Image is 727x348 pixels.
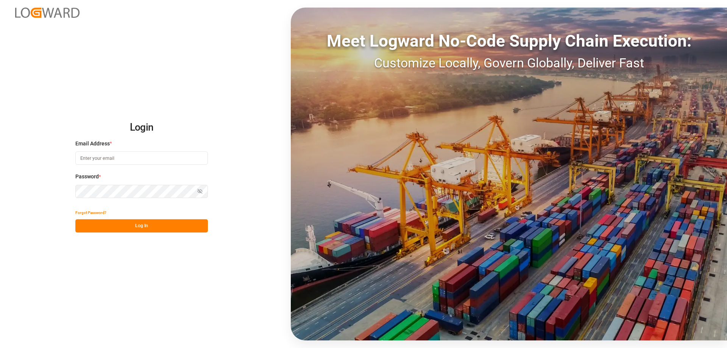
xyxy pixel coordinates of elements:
[75,173,99,181] span: Password
[75,140,110,148] span: Email Address
[75,115,208,140] h2: Login
[291,28,727,53] div: Meet Logward No-Code Supply Chain Execution:
[291,53,727,73] div: Customize Locally, Govern Globally, Deliver Fast
[75,206,106,219] button: Forgot Password?
[75,219,208,233] button: Log In
[75,151,208,165] input: Enter your email
[15,8,80,18] img: Logward_new_orange.png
